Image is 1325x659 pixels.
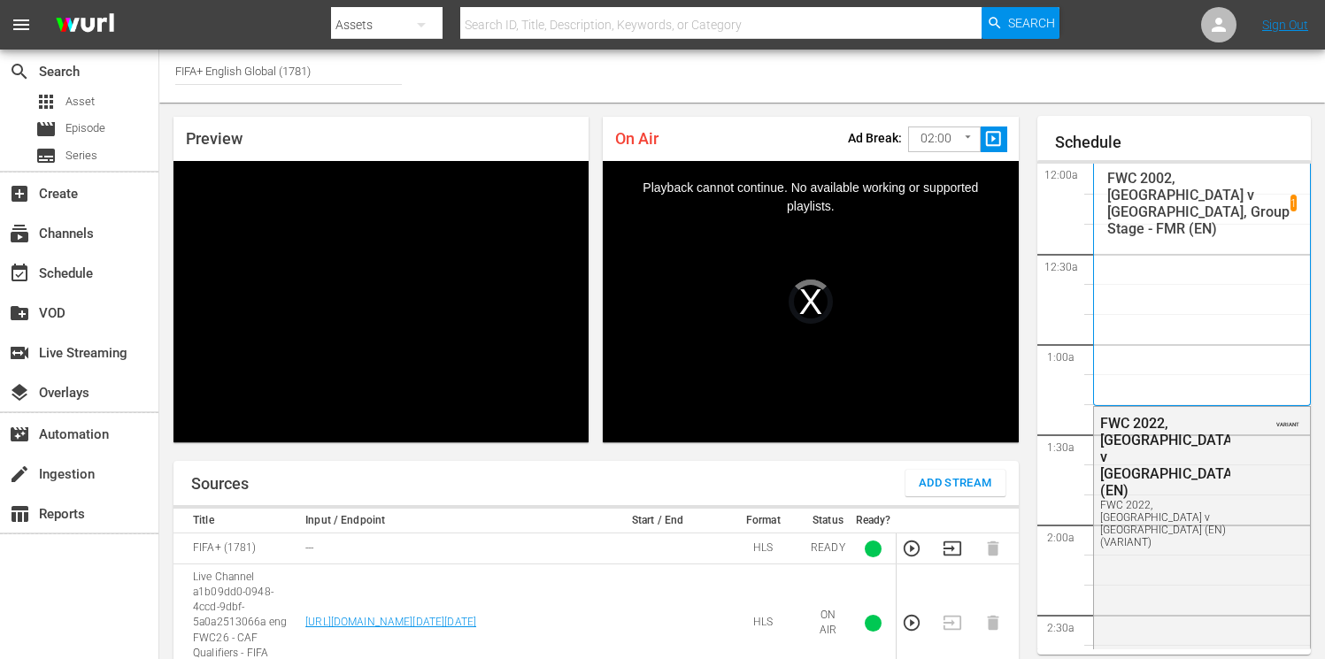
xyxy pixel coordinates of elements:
[173,533,300,564] td: FIFA+ (1781)
[9,183,30,204] span: Create
[173,509,300,533] th: Title
[65,119,105,137] span: Episode
[35,91,57,112] span: Asset
[11,14,32,35] span: menu
[594,509,720,533] th: Start / End
[305,616,476,628] a: [URL][DOMAIN_NAME][DATE][DATE]
[9,342,30,364] span: Live Streaming
[35,145,57,166] span: Series
[1100,415,1231,499] div: FWC 2022, [GEOGRAPHIC_DATA] v [GEOGRAPHIC_DATA] (EN)
[1107,170,1291,237] p: FWC 2002, [GEOGRAPHIC_DATA] v [GEOGRAPHIC_DATA], Group Stage - FMR (EN)
[982,7,1059,39] button: Search
[1276,413,1299,427] span: VARIANT
[300,533,594,564] td: ---
[905,470,1005,496] button: Add Stream
[919,473,992,494] span: Add Stream
[1055,134,1312,151] h1: Schedule
[603,161,1018,442] div: Modal Window
[603,161,1018,442] div: Video Player
[9,61,30,82] span: Search
[9,503,30,525] span: Reports
[943,539,962,558] button: Transition
[721,509,805,533] th: Format
[1008,7,1055,39] span: Search
[173,161,589,442] div: Video Player
[848,131,902,145] p: Ad Break:
[35,119,57,140] span: Episode
[9,263,30,284] span: Schedule
[1262,18,1308,32] a: Sign Out
[9,223,30,244] span: Channels
[9,382,30,403] span: Overlays
[65,147,97,165] span: Series
[1100,499,1231,548] div: FWC 2022, [GEOGRAPHIC_DATA] v [GEOGRAPHIC_DATA] (EN) (VARIANT)
[42,4,127,46] img: ans4CAIJ8jUAAAAAAAAAAAAAAAAAAAAAAAAgQb4GAAAAAAAAAAAAAAAAAAAAAAAAJMjXAAAAAAAAAAAAAAAAAAAAAAAAgAT5G...
[65,93,95,111] span: Asset
[805,533,851,564] td: READY
[902,539,921,558] button: Preview Stream
[603,161,1018,442] div: Playback cannot continue. No available working or supported playlists.
[9,303,30,324] span: VOD
[9,424,30,445] span: Automation
[805,509,851,533] th: Status
[615,129,659,148] span: On Air
[186,129,243,148] span: Preview
[721,533,805,564] td: HLS
[300,509,594,533] th: Input / Endpoint
[908,122,981,156] div: 02:00
[1290,197,1297,210] p: 1
[9,464,30,485] span: Ingestion
[983,129,1004,149] span: slideshow_sharp
[851,509,897,533] th: Ready?
[191,475,249,493] h1: Sources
